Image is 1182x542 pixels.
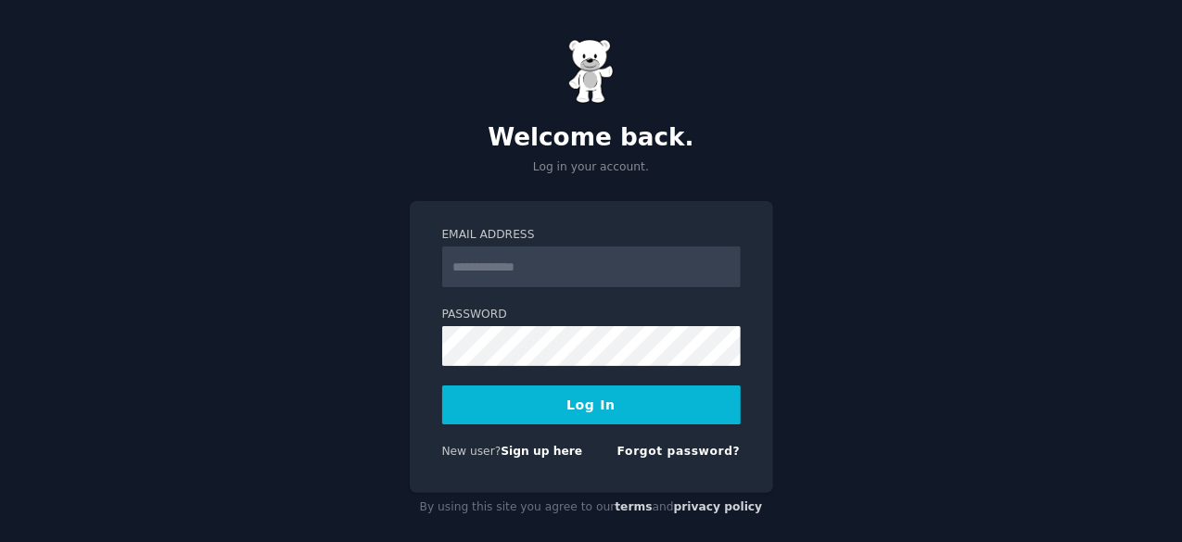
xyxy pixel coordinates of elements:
[568,39,615,104] img: Gummy Bear
[442,445,502,458] span: New user?
[410,493,773,523] div: By using this site you agree to our and
[410,159,773,176] p: Log in your account.
[442,385,741,424] button: Log In
[501,445,582,458] a: Sign up here
[442,307,741,323] label: Password
[410,123,773,153] h2: Welcome back.
[674,500,763,513] a: privacy policy
[442,227,741,244] label: Email Address
[617,445,741,458] a: Forgot password?
[615,500,652,513] a: terms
